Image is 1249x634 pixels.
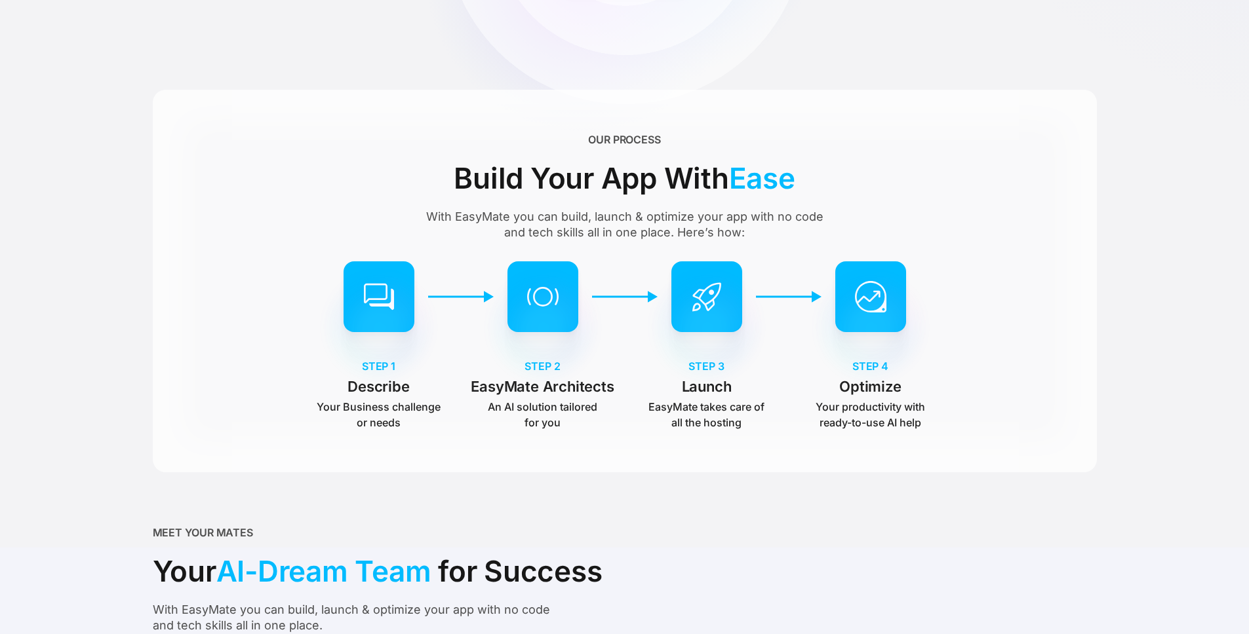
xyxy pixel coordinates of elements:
p: EasyMate takes care of all the hosting [644,399,769,430]
div: OUR PROCESS [588,132,661,147]
span: Ease [729,155,795,201]
p: EasyMate Architects [471,377,614,396]
div: Build Your App With [454,155,795,201]
div: MEET YOUR MATES [153,525,254,540]
p: Your productivity with ready-to-use AI help [808,399,933,430]
p: Your Business challenge or needs [317,399,441,430]
span: for Success [438,548,602,594]
div: With EasyMate you can build, launch & optimize your app with no code and tech skills all in one p... [418,209,832,240]
div: Your [153,548,603,594]
span: AI-Dream Team [216,548,431,594]
p: An AI solution tailored for you [481,399,605,430]
div: With EasyMate you can build, launch & optimize your app with no code and tech skills all in one p... [153,602,567,633]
